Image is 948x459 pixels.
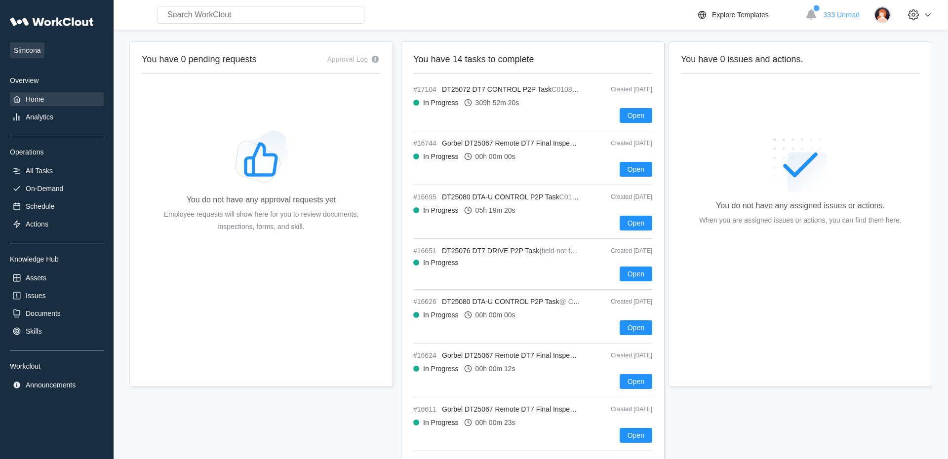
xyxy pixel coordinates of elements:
div: Home [26,95,44,103]
div: You do not have any assigned issues or actions. [716,201,885,210]
span: Open [628,432,644,439]
img: user-2.png [874,6,891,23]
div: In Progress [423,153,459,160]
span: #16651 [413,247,438,255]
div: Overview [10,76,104,84]
div: Workclout [10,362,104,370]
span: #16611 [413,405,438,413]
mark: @ Control Unit Serial Number [559,298,651,306]
div: Assets [26,274,46,282]
div: On-Demand [26,185,63,192]
div: 00h 00m 00s [475,311,515,319]
button: Open [620,374,652,389]
div: Announcements [26,381,76,389]
input: Search WorkClout [157,6,364,24]
a: Schedule [10,199,104,213]
span: Gorbel DT25067 Remote DT7 Final Inspection Task [442,139,600,147]
div: All Tasks [26,167,53,175]
button: Open [620,267,652,281]
div: Actions [26,220,48,228]
span: #16624 [413,351,438,359]
div: In Progress [423,206,459,214]
div: 00h 00m 23s [475,419,515,426]
div: Schedule [26,202,54,210]
span: Open [628,112,644,119]
div: Approval Log [327,55,368,63]
div: Created [DATE] [588,247,652,254]
a: On-Demand [10,182,104,195]
div: Employee requests will show here for you to review documents, inspections, forms, and skill. [158,208,365,233]
span: Simcona [10,42,44,58]
div: Created [DATE] [588,298,652,305]
div: In Progress [423,259,459,267]
button: Open [620,428,652,443]
div: In Progress [423,99,459,107]
div: When you are assigned issues or actions, you can find them here. [699,214,901,227]
div: 00h 00m 00s [475,153,515,160]
h2: You have 14 tasks to complete [413,54,652,65]
mark: C01068 [559,193,584,201]
div: In Progress [423,419,459,426]
span: DT25076 DT7 DRIVE P2P Task [442,247,539,255]
span: 333 Unread [824,11,860,19]
div: 309h 52m 20s [475,99,519,107]
div: Operations [10,148,104,156]
span: Open [628,324,644,331]
a: Actions [10,217,104,231]
button: Open [620,108,652,123]
div: Created [DATE] [588,140,652,147]
span: Open [628,220,644,227]
div: Documents [26,309,61,317]
span: Gorbel DT25067 Remote DT7 Final Inspection Task [442,405,600,413]
div: You do not have any approval requests yet [187,195,336,204]
div: In Progress [423,311,459,319]
a: Explore Templates [696,9,800,21]
div: 05h 19m 20s [475,206,515,214]
button: Open [620,216,652,230]
span: #17104 [413,85,438,93]
a: Assets [10,271,104,285]
a: Analytics [10,110,104,124]
div: Explore Templates [712,11,769,19]
span: Open [628,270,644,277]
a: Issues [10,289,104,303]
span: Open [628,166,644,173]
button: Open [620,162,652,177]
h2: You have 0 issues and actions. [681,54,920,65]
a: Documents [10,306,104,320]
mark: {field-not-found} [539,247,588,255]
div: Knowledge Hub [10,255,104,263]
a: Skills [10,324,104,338]
div: In Progress [423,365,459,373]
span: #16744 [413,139,438,147]
a: Announcements [10,378,104,392]
button: Open [620,320,652,335]
div: Created [DATE] [588,193,652,200]
div: Created [DATE] [588,86,652,93]
a: All Tasks [10,164,104,178]
div: Created [DATE] [588,406,652,413]
span: Gorbel DT25067 Remote DT7 Final Inspection Task [442,351,600,359]
div: Skills [26,327,42,335]
a: Home [10,92,104,106]
mark: C01081 [552,85,576,93]
h2: You have 0 pending requests [142,54,257,65]
div: 00h 00m 12s [475,365,515,373]
span: Open [628,378,644,385]
span: DT25080 DTA-U CONTROL P2P Task [442,298,559,306]
div: Analytics [26,113,53,121]
div: Issues [26,292,45,300]
span: DT25072 DT7 CONTROL P2P Task [442,85,552,93]
span: #16626 [413,298,438,306]
span: DT25080 DTA-U CONTROL P2P Task [442,193,559,201]
span: #16695 [413,193,438,201]
div: Created [DATE] [588,352,652,359]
